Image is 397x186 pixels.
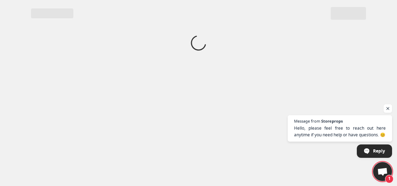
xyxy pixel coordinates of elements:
span: Storeprops [321,119,343,123]
span: Message from [294,119,320,123]
span: 1 [385,175,393,183]
span: Hello, please feel free to reach out here anytime if you need help or have questions. 😊 [294,125,386,138]
span: Reply [373,145,385,157]
div: Open chat [373,162,392,181]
